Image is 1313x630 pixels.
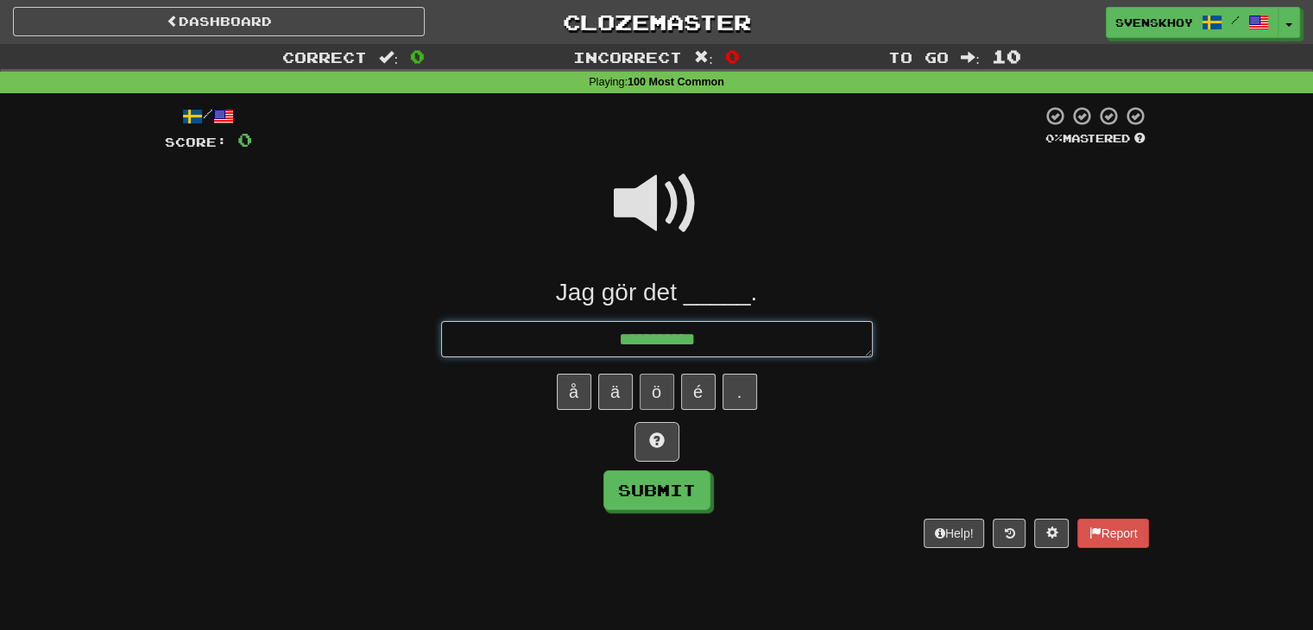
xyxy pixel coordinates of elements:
[681,374,716,410] button: é
[13,7,425,36] a: Dashboard
[598,374,633,410] button: ä
[603,470,710,510] button: Submit
[573,48,682,66] span: Incorrect
[694,50,713,65] span: :
[628,76,724,88] strong: 100 Most Common
[165,105,252,127] div: /
[1045,131,1063,145] span: 0 %
[888,48,949,66] span: To go
[165,277,1149,308] div: Jag gör det _____.
[634,422,679,462] button: Hint!
[282,48,367,66] span: Correct
[451,7,862,37] a: Clozemaster
[961,50,980,65] span: :
[993,519,1026,548] button: Round history (alt+y)
[1077,519,1148,548] button: Report
[723,374,757,410] button: .
[557,374,591,410] button: å
[1231,14,1240,26] span: /
[410,46,425,66] span: 0
[640,374,674,410] button: ö
[725,46,740,66] span: 0
[1115,15,1193,30] span: SvenskHoy
[992,46,1021,66] span: 10
[237,129,252,150] span: 0
[924,519,985,548] button: Help!
[379,50,398,65] span: :
[1106,7,1278,38] a: SvenskHoy /
[165,135,227,149] span: Score:
[1042,131,1149,147] div: Mastered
